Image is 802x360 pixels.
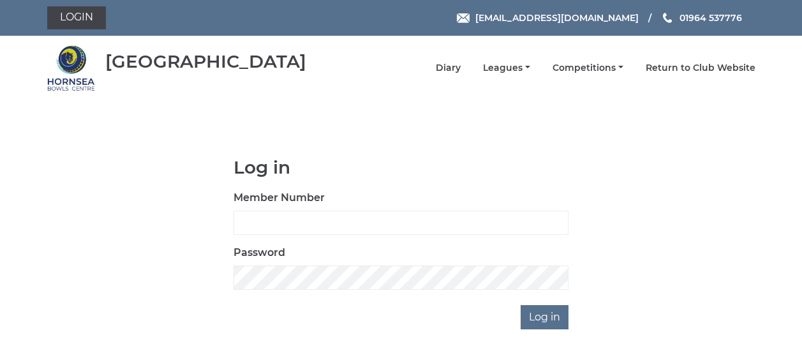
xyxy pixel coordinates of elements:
[521,305,568,329] input: Log in
[679,12,742,24] span: 01964 537776
[663,13,672,23] img: Phone us
[457,11,639,25] a: Email [EMAIL_ADDRESS][DOMAIN_NAME]
[234,158,568,177] h1: Log in
[646,62,755,74] a: Return to Club Website
[436,62,461,74] a: Diary
[475,12,639,24] span: [EMAIL_ADDRESS][DOMAIN_NAME]
[483,62,530,74] a: Leagues
[47,6,106,29] a: Login
[234,190,325,206] label: Member Number
[553,62,623,74] a: Competitions
[47,44,95,92] img: Hornsea Bowls Centre
[105,52,306,71] div: [GEOGRAPHIC_DATA]
[661,11,742,25] a: Phone us 01964 537776
[234,245,285,260] label: Password
[457,13,470,23] img: Email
